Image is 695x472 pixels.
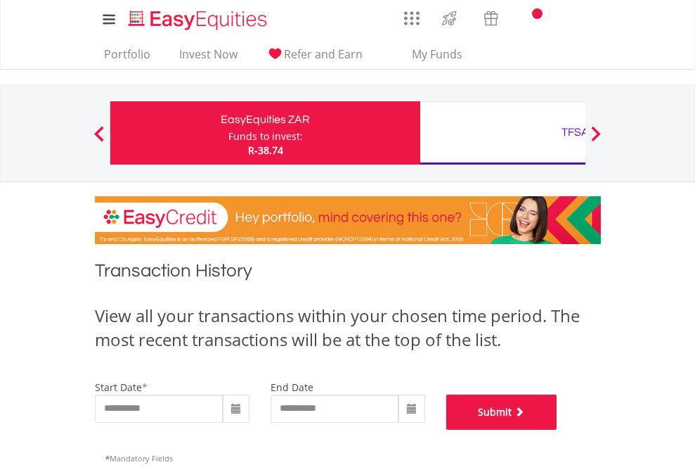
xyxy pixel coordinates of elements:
[95,304,601,352] div: View all your transactions within your chosen time period. The most recent transactions will be a...
[391,45,483,63] span: My Funds
[582,133,610,147] button: Next
[547,4,583,32] a: FAQ's and Support
[583,4,619,34] a: My Profile
[446,395,557,430] button: Submit
[228,129,303,143] div: Funds to invest:
[271,381,313,394] label: end date
[95,381,142,394] label: start date
[126,8,273,32] img: EasyEquities_Logo.png
[95,258,601,290] h1: Transaction History
[119,110,412,129] div: EasyEquities ZAR
[98,47,156,69] a: Portfolio
[174,47,243,69] a: Invest Now
[438,7,461,30] img: thrive-v2.svg
[95,196,601,244] img: EasyCredit Promotion Banner
[479,7,502,30] img: vouchers-v2.svg
[85,133,113,147] button: Previous
[404,11,420,26] img: grid-menu-icon.svg
[395,4,429,26] a: AppsGrid
[105,453,173,464] span: Mandatory Fields
[248,143,283,157] span: R-38.74
[123,4,273,32] a: Home page
[470,4,512,30] a: Vouchers
[512,4,547,32] a: Notifications
[261,47,368,69] a: Refer and Earn
[284,46,363,62] span: Refer and Earn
